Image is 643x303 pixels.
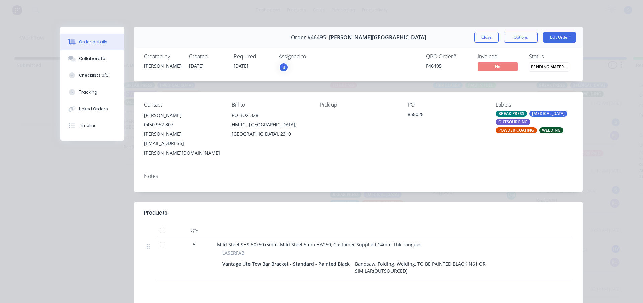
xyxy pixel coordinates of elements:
[496,127,537,133] div: POWDER COATING
[144,102,221,108] div: Contact
[79,89,97,95] div: Tracking
[478,62,518,71] span: No
[217,241,422,248] span: Mild Steel SHS 50x50x5mm, Mild Steel 5mm HA250, Customer Supplied 14mm Thk Tongues
[144,111,221,120] div: [PERSON_NAME]
[408,111,485,120] div: 858028
[232,102,309,108] div: Bill to
[529,53,573,60] div: Status
[79,39,108,45] div: Order details
[144,173,573,179] div: Notes
[234,53,271,60] div: Required
[529,62,569,73] button: PENDING MATERIA...
[232,111,309,120] div: PO BOX 328
[478,53,521,60] div: Invoiced
[60,34,124,50] button: Order details
[232,120,309,139] div: HMRC , [GEOGRAPHIC_DATA], [GEOGRAPHIC_DATA], 2310
[193,241,196,248] span: 5
[144,62,181,69] div: [PERSON_NAME]
[474,32,499,43] button: Close
[529,62,569,71] span: PENDING MATERIA...
[426,53,470,60] div: QBO Order #
[60,101,124,117] button: Linked Orders
[291,34,329,41] span: Order #46495 -
[79,56,105,62] div: Collaborate
[408,102,485,108] div: PO
[279,62,289,72] button: S
[539,127,563,133] div: WELDING
[144,53,181,60] div: Created by
[60,50,124,67] button: Collaborate
[60,84,124,101] button: Tracking
[329,34,426,41] span: [PERSON_NAME][GEOGRAPHIC_DATA]
[496,102,573,108] div: Labels
[79,123,97,129] div: Timeline
[60,117,124,134] button: Timeline
[144,129,221,158] div: [PERSON_NAME][EMAIL_ADDRESS][PERSON_NAME][DOMAIN_NAME]
[234,63,248,69] span: [DATE]
[496,111,527,117] div: BREAK PRESS
[320,102,397,108] div: Pick up
[279,53,346,60] div: Assigned to
[543,32,576,43] button: Edit Order
[529,111,567,117] div: [MEDICAL_DATA]
[189,63,204,69] span: [DATE]
[189,53,226,60] div: Created
[222,249,244,256] span: LASERFAB
[79,72,109,78] div: Checklists 0/0
[426,62,470,69] div: F46495
[232,111,309,139] div: PO BOX 328HMRC , [GEOGRAPHIC_DATA], [GEOGRAPHIC_DATA], 2310
[144,120,221,129] div: 0450 952 807
[60,67,124,84] button: Checklists 0/0
[174,224,214,237] div: Qty
[222,259,352,269] div: Vantage Ute Tow Bar Bracket - Standard - Painted Black
[144,209,167,217] div: Products
[504,32,538,43] button: Options
[79,106,108,112] div: Linked Orders
[144,111,221,158] div: [PERSON_NAME]0450 952 807[PERSON_NAME][EMAIL_ADDRESS][PERSON_NAME][DOMAIN_NAME]
[352,259,541,276] div: Bandsaw, Folding, Welding, TO BE PAINTED BLACK N61 OR SIMILAR(OUTSOURCED)
[496,119,530,125] div: OUTSOURCING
